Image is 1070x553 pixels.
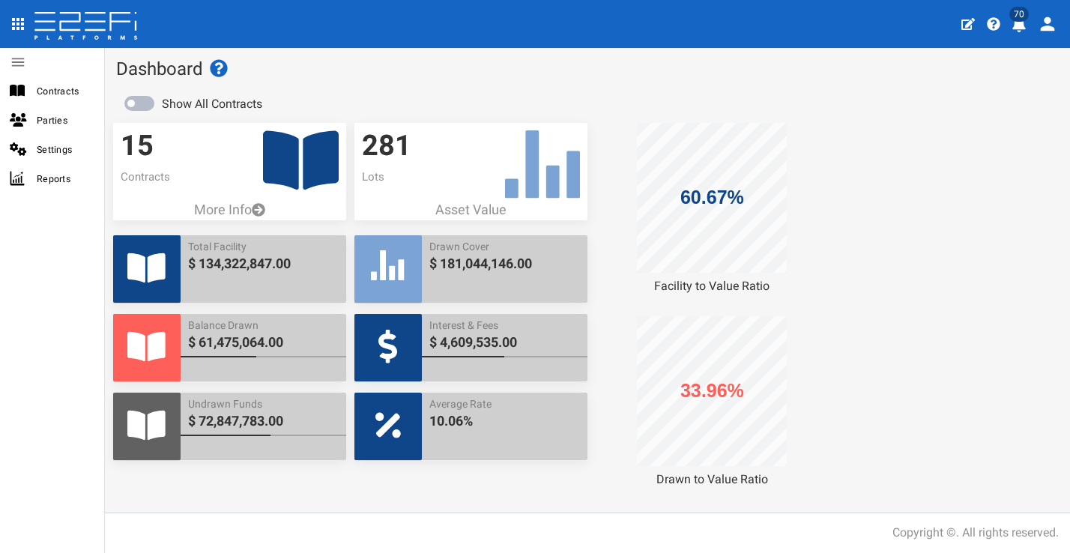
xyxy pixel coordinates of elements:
[429,396,580,411] span: Average Rate
[354,200,587,220] p: Asset Value
[162,96,262,113] label: Show All Contracts
[188,411,339,431] span: $ 72,847,783.00
[37,112,92,129] span: Parties
[37,141,92,158] span: Settings
[362,130,580,162] h3: 281
[188,239,339,254] span: Total Facility
[188,318,339,333] span: Balance Drawn
[429,411,580,431] span: 10.06%
[429,254,580,274] span: $ 181,044,146.00
[429,318,580,333] span: Interest & Fees
[188,396,339,411] span: Undrawn Funds
[429,239,580,254] span: Drawn Cover
[188,254,339,274] span: $ 134,322,847.00
[121,169,339,185] p: Contracts
[596,278,829,295] div: Facility to Value Ratio
[37,170,92,187] span: Reports
[596,471,829,489] div: Drawn to Value Ratio
[188,333,339,352] span: $ 61,475,064.00
[116,59,1059,79] h1: Dashboard
[892,525,1059,542] div: Copyright ©. All rights reserved.
[362,169,580,185] p: Lots
[121,130,339,162] h3: 15
[113,200,346,220] a: More Info
[429,333,580,352] span: $ 4,609,535.00
[37,82,92,100] span: Contracts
